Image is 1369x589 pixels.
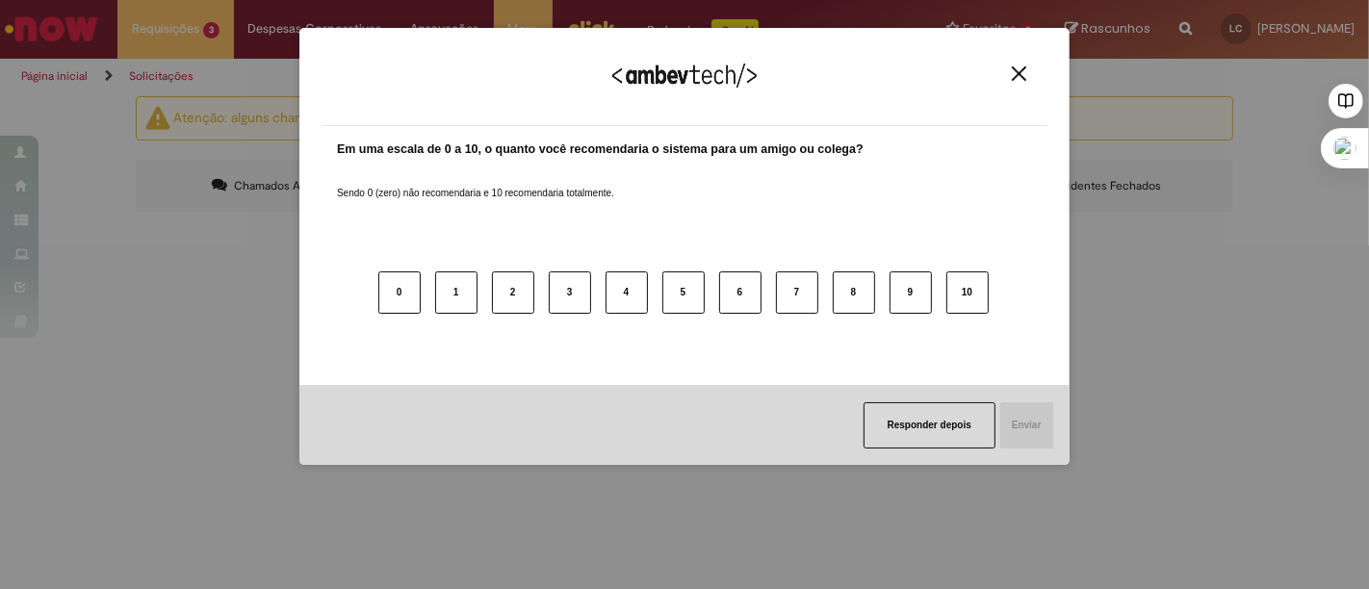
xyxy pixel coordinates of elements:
label: Em uma escala de 0 a 10, o quanto você recomendaria o sistema para um amigo ou colega? [337,141,864,159]
button: 3 [549,271,591,314]
button: 5 [662,271,705,314]
button: 0 [378,271,421,314]
label: Sendo 0 (zero) não recomendaria e 10 recomendaria totalmente. [337,164,614,200]
button: 10 [946,271,989,314]
button: 1 [435,271,478,314]
img: Logo Ambevtech [612,64,757,88]
button: Close [1006,65,1032,82]
button: Responder depois [864,402,995,448]
button: 9 [890,271,932,314]
button: 2 [492,271,534,314]
button: 7 [776,271,818,314]
button: 6 [719,271,762,314]
button: 8 [833,271,875,314]
img: Close [1012,66,1026,81]
button: 4 [606,271,648,314]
